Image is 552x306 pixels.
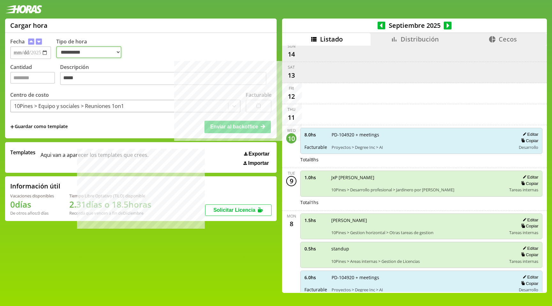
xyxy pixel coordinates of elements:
[331,230,505,235] span: 10Pines > Gestion horizontal > Otras tareas de gestion
[286,176,296,186] div: 9
[286,49,296,59] div: 14
[385,21,444,30] span: Septiembre 2025
[10,182,60,190] h2: Información útil
[519,144,538,150] span: Desarrollo
[331,187,505,193] span: 10Pines > Desarrollo profesional > Jardinero por [PERSON_NAME]
[331,258,505,264] span: 10Pines > Areas internas > Gestion de Licencias
[286,91,296,101] div: 12
[69,199,151,210] h1: 2.31 días o 18.5 horas
[519,281,538,286] button: Copiar
[10,91,49,98] label: Centro de costo
[286,112,296,122] div: 11
[282,46,547,292] div: scrollable content
[69,210,151,216] div: Recordá que vencen a fin de
[213,207,256,213] span: Solicitar Licencia
[519,181,538,186] button: Copiar
[331,174,505,180] span: JxP [PERSON_NAME]
[304,217,327,223] span: 1.5 hs
[332,144,511,150] span: Proyectos > Degree Inc > AI
[288,171,295,176] div: Tue
[248,160,269,166] span: Importar
[286,133,296,143] div: 10
[401,35,439,43] span: Distribución
[521,217,538,223] button: Editar
[287,43,295,49] div: Sun
[519,138,538,143] button: Copiar
[320,35,343,43] span: Listado
[519,287,538,293] span: Desarrollo
[300,199,542,205] div: Total 1 hs
[60,72,266,85] textarea: Descripción
[56,46,121,58] select: Tipo de hora
[304,174,327,180] span: 1.0 hs
[10,199,54,210] h1: 0 días
[10,149,35,156] span: Templates
[123,210,143,216] b: Diciembre
[519,223,538,229] button: Copiar
[60,64,272,87] label: Descripción
[249,151,270,157] span: Exportar
[304,132,327,138] span: 8.0 hs
[286,219,296,229] div: 8
[10,123,68,130] span: +Guardar como template
[10,123,14,130] span: +
[5,5,42,13] img: logotipo
[242,151,272,157] button: Exportar
[521,246,538,251] button: Editar
[14,103,124,110] div: 10Pines > Equipo y sociales > Reuniones 1on1
[331,217,505,223] span: [PERSON_NAME]
[521,132,538,137] button: Editar
[287,107,295,112] div: Thu
[332,287,511,293] span: Proyectos > Degree Inc > AI
[332,132,511,138] span: PD-104920 + meetings
[204,121,271,133] button: Enviar al backoffice
[519,252,538,257] button: Copiar
[331,246,505,252] span: standup
[304,287,327,293] span: Facturable
[246,91,272,98] label: Facturable
[10,21,48,30] h1: Cargar hora
[10,72,55,84] input: Cantidad
[205,204,272,216] button: Solicitar Licencia
[304,246,327,252] span: 0.5 hs
[509,230,538,235] span: Tareas internas
[304,144,327,150] span: Facturable
[287,213,296,219] div: Mon
[332,274,511,280] span: PD-104920 + meetings
[289,86,294,91] div: Fri
[288,65,295,70] div: Sat
[509,258,538,264] span: Tareas internas
[286,70,296,80] div: 13
[10,210,54,216] div: De otros años: 0 días
[10,193,54,199] div: Vacaciones disponibles
[69,193,151,199] div: Tiempo Libre Optativo (TiLO) disponible
[10,64,60,87] label: Cantidad
[521,274,538,280] button: Editar
[210,124,258,129] span: Enviar al backoffice
[499,35,517,43] span: Cecos
[521,174,538,180] button: Editar
[304,274,327,280] span: 6.0 hs
[287,128,296,133] div: Wed
[56,38,126,59] label: Tipo de hora
[509,187,538,193] span: Tareas internas
[300,157,542,163] div: Total 8 hs
[41,149,149,166] span: Aqui van a aparecer los templates que crees.
[10,38,25,45] label: Fecha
